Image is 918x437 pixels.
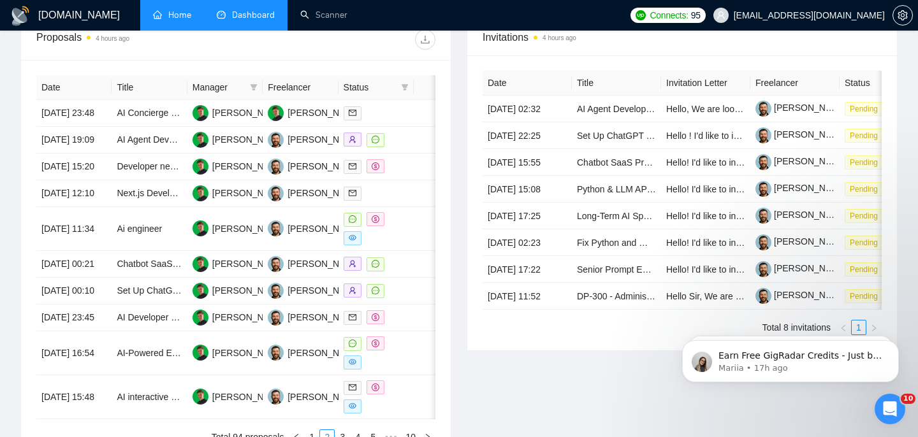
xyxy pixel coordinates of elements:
[193,389,208,405] img: MB
[483,229,572,256] td: [DATE] 02:23
[112,304,187,331] td: AI Developer Needed for Proposal Auto-Tagging and Draft Generation
[372,383,379,391] span: dollar
[691,8,701,22] span: 95
[193,107,286,117] a: MB[PERSON_NAME]
[483,122,572,149] td: [DATE] 22:25
[755,210,847,220] a: [PERSON_NAME]
[212,106,286,120] div: [PERSON_NAME]
[755,103,847,113] a: [PERSON_NAME]
[212,390,286,404] div: [PERSON_NAME]
[288,390,361,404] div: [PERSON_NAME]
[288,222,361,236] div: [PERSON_NAME]
[112,278,187,304] td: Set Up ChatGPT Team Version & Initial Project Configuration
[372,287,379,294] span: message
[892,5,913,25] button: setting
[268,312,361,322] a: VK[PERSON_NAME]
[372,313,379,321] span: dollar
[288,186,361,200] div: [PERSON_NAME]
[96,35,129,42] time: 4 hours ago
[117,259,203,269] a: Chatbot SaaS Project
[268,283,284,299] img: VK
[901,394,915,404] span: 10
[117,312,393,322] a: AI Developer Needed for Proposal Auto-Tagging and Draft Generation
[349,358,356,366] span: eye
[193,220,208,236] img: MB
[755,129,847,140] a: [PERSON_NAME]
[372,162,379,170] span: dollar
[755,154,771,170] img: c1-JWQDXWEy3CnA6sRtFzzU22paoDq5cZnWyBNc3HWqwvuW0qNnjm1CMP-YmbEEtPC
[36,154,112,180] td: [DATE] 15:20
[483,256,572,283] td: [DATE] 17:22
[36,207,112,251] td: [DATE] 11:34
[572,203,661,229] td: Long-Term AI Specialist Wanted | NLP, Chatbot, Automation & Prompt Engineering
[636,10,646,20] img: upwork-logo.png
[212,186,286,200] div: [PERSON_NAME]
[288,106,361,120] div: [PERSON_NAME]
[572,122,661,149] td: Set Up ChatGPT Team Version & Initial Project Configuration
[372,136,379,143] span: message
[117,134,355,145] a: AI Agent Developer for Vendor Research & Data Automation
[755,263,847,273] a: [PERSON_NAME]
[572,176,661,203] td: Python & LLM API Specialist for AI Assistant Chatbot Development
[755,234,771,250] img: c1-JWQDXWEy3CnA6sRtFzzU22paoDq5cZnWyBNc3HWqwvuW0qNnjm1CMP-YmbEEtPC
[250,83,258,91] span: filter
[212,346,286,360] div: [PERSON_NAME]
[577,211,903,221] a: Long-Term AI Specialist Wanted | NLP, Chatbot, Automation & Prompt Engineering
[268,187,361,197] a: VK[PERSON_NAME]
[845,290,888,301] a: Pending
[193,310,208,326] img: MB
[36,100,112,127] td: [DATE] 23:48
[268,134,361,144] a: VK[PERSON_NAME]
[349,313,356,321] span: mail
[845,183,888,194] a: Pending
[845,157,888,167] a: Pending
[212,310,286,324] div: [PERSON_NAME]
[36,278,112,304] td: [DATE] 00:10
[572,256,661,283] td: Senior Prompt Engineer (LLM / AI Specialist – Freelance)
[193,161,286,171] a: MB[PERSON_NAME]
[349,260,356,268] span: user-add
[845,210,888,220] a: Pending
[268,185,284,201] img: VK
[117,392,196,402] a: AI interactive avatar
[36,75,112,100] th: Date
[193,105,208,121] img: MB
[268,345,284,361] img: VK
[755,183,847,193] a: [PERSON_NAME]
[577,131,818,141] a: Set Up ChatGPT Team Version & Initial Project Configuration
[112,100,187,127] td: AI Concierge Bot for Hotels & Airbnb - Automate Guest Support 24/7 (Node.js/Python, OpenAI, Twilio)
[212,159,286,173] div: [PERSON_NAME]
[232,10,275,20] span: Dashboard
[349,189,356,197] span: mail
[845,130,888,140] a: Pending
[36,29,236,50] div: Proposals
[288,133,361,147] div: [PERSON_NAME]
[845,264,888,274] a: Pending
[288,346,361,360] div: [PERSON_NAME]
[483,203,572,229] td: [DATE] 17:25
[268,310,284,326] img: VK
[117,188,361,198] a: Next.js Developer for AI Ads Dashboard and N8n Automations
[268,132,284,148] img: VK
[577,157,663,168] a: Chatbot SaaS Project
[349,109,356,117] span: mail
[36,331,112,375] td: [DATE] 16:54
[288,257,361,271] div: [PERSON_NAME]
[577,104,815,114] a: AI Agent Developer for Vendor Research & Data Automation
[217,10,226,19] span: dashboard
[372,260,379,268] span: message
[300,10,347,20] a: searchScanner
[543,34,576,41] time: 4 hours ago
[663,313,918,403] iframe: Intercom notifications message
[717,11,725,20] span: user
[268,161,361,171] a: VK[PERSON_NAME]
[117,348,310,358] a: AI-Powered Email Security Gateway (Mail Relay)
[193,223,286,233] a: MB[PERSON_NAME]
[193,159,208,175] img: MB
[483,283,572,310] td: [DATE] 11:52
[572,283,661,310] td: DP-300 - Administering Relational Database on Microsoft Azure
[372,215,379,223] span: dollar
[577,184,840,194] a: Python & LLM API Specialist for AI Assistant Chatbot Development
[755,181,771,197] img: c1-JWQDXWEy3CnA6sRtFzzU22paoDq5cZnWyBNc3HWqwvuW0qNnjm1CMP-YmbEEtPC
[187,75,263,100] th: Manager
